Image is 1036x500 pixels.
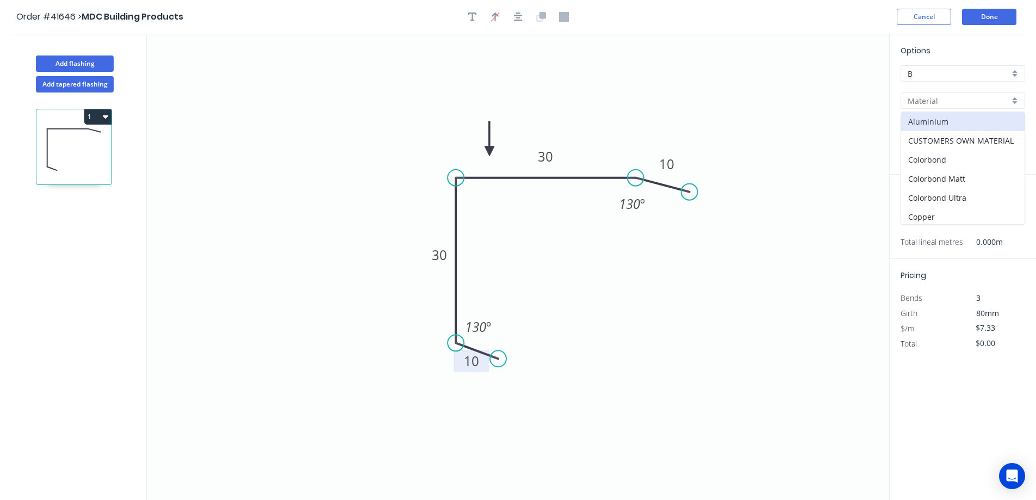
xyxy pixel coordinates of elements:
span: MDC Building Products [82,10,183,23]
tspan: 130 [619,195,640,213]
span: Girth [901,308,917,318]
tspan: 130 [465,318,486,336]
button: Done [962,9,1016,25]
input: Material [908,95,1009,107]
span: Total lineal metres [901,234,963,250]
span: $/m [901,323,914,334]
div: Colorbond Ultra [901,188,1025,207]
span: Order #41646 > [16,10,82,23]
span: 0.000m [963,234,1003,250]
tspan: 30 [432,246,447,264]
span: Options [901,45,930,56]
span: Bends [901,293,922,303]
div: Colorbond [901,150,1025,169]
tspan: 10 [464,352,479,370]
div: Open Intercom Messenger [999,463,1025,489]
tspan: º [640,195,645,213]
svg: 0 [147,34,889,500]
div: CUSTOMERS OWN MATERIAL [901,131,1025,150]
span: 80mm [976,308,999,318]
tspan: º [486,318,491,336]
button: Add tapered flashing [36,76,114,92]
span: 3 [976,293,981,303]
button: Cancel [897,9,951,25]
tspan: 10 [659,155,674,173]
span: Total [901,338,917,349]
div: Colorbond Matt [901,169,1025,188]
input: Price level [908,68,1009,79]
div: Aluminium [901,112,1025,131]
span: Pricing [901,270,926,281]
tspan: 30 [538,147,553,165]
button: Add flashing [36,55,114,72]
button: 1 [84,109,111,125]
div: Copper [901,207,1025,226]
